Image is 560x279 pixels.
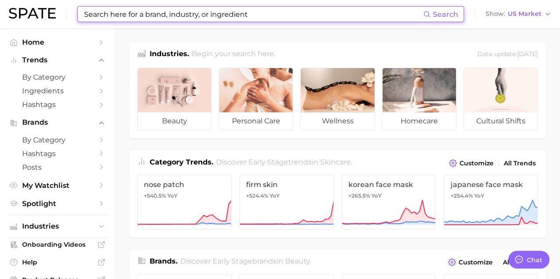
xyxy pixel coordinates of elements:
[144,192,166,199] span: +540.5%
[450,180,531,189] span: japanese face mask
[192,49,275,61] h2: Begin your search here.
[22,38,93,46] span: Home
[474,192,484,199] span: YoY
[501,256,538,268] a: All Brands
[7,54,108,67] button: Trends
[7,161,108,174] a: Posts
[137,68,212,130] a: beauty
[22,136,93,144] span: by Category
[7,256,108,269] a: Help
[320,158,351,166] span: skincare
[246,180,327,189] span: firm skin
[459,259,493,266] span: Customize
[167,192,178,199] span: YoY
[216,158,352,166] span: Discover Early Stage trends in .
[22,181,93,190] span: My Watchlist
[371,192,382,199] span: YoY
[446,256,495,268] button: Customize
[270,192,280,199] span: YoY
[464,112,537,130] span: cultural shifts
[22,100,93,109] span: Hashtags
[180,257,311,265] span: Discover Early Stage brands in .
[219,112,293,130] span: personal care
[150,49,189,61] h1: Industries.
[137,175,232,229] a: nose patch+540.5% YoY
[150,257,178,265] span: Brands .
[348,192,370,199] span: +265.5%
[460,160,494,167] span: Customize
[7,84,108,98] a: Ingredients
[7,133,108,147] a: by Category
[22,241,93,248] span: Onboarding Videos
[22,258,93,266] span: Help
[504,160,536,167] span: All Trends
[447,157,496,169] button: Customize
[138,112,211,130] span: beauty
[348,180,429,189] span: korean face mask
[7,35,108,49] a: Home
[22,87,93,95] span: Ingredients
[7,179,108,192] a: My Watchlist
[433,10,458,19] span: Search
[22,118,93,126] span: Brands
[508,11,541,16] span: US Market
[502,157,538,169] a: All Trends
[22,199,93,208] span: Spotlight
[463,68,538,130] a: cultural shifts
[7,116,108,129] button: Brands
[83,7,423,22] input: Search here for a brand, industry, or ingredient
[7,197,108,210] a: Spotlight
[7,220,108,233] button: Industries
[239,175,334,229] a: firm skin+524.4% YoY
[22,149,93,158] span: Hashtags
[7,238,108,251] a: Onboarding Videos
[22,56,93,64] span: Trends
[342,175,436,229] a: korean face mask+265.5% YoY
[300,68,375,130] a: wellness
[7,147,108,161] a: Hashtags
[150,158,213,166] span: Category Trends .
[7,98,108,111] a: Hashtags
[382,112,456,130] span: homecare
[301,112,374,130] span: wellness
[144,180,225,189] span: nose patch
[22,73,93,81] span: by Category
[7,70,108,84] a: by Category
[503,259,536,266] span: All Brands
[22,163,93,172] span: Posts
[22,222,93,230] span: Industries
[219,68,293,130] a: personal care
[382,68,456,130] a: homecare
[9,8,56,19] img: SPATE
[444,175,538,229] a: japanese face mask+254.4% YoY
[450,192,472,199] span: +254.4%
[483,8,553,20] button: ShowUS Market
[477,49,538,61] div: Data update: [DATE]
[285,257,310,265] span: beauty
[246,192,268,199] span: +524.4%
[486,11,505,16] span: Show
